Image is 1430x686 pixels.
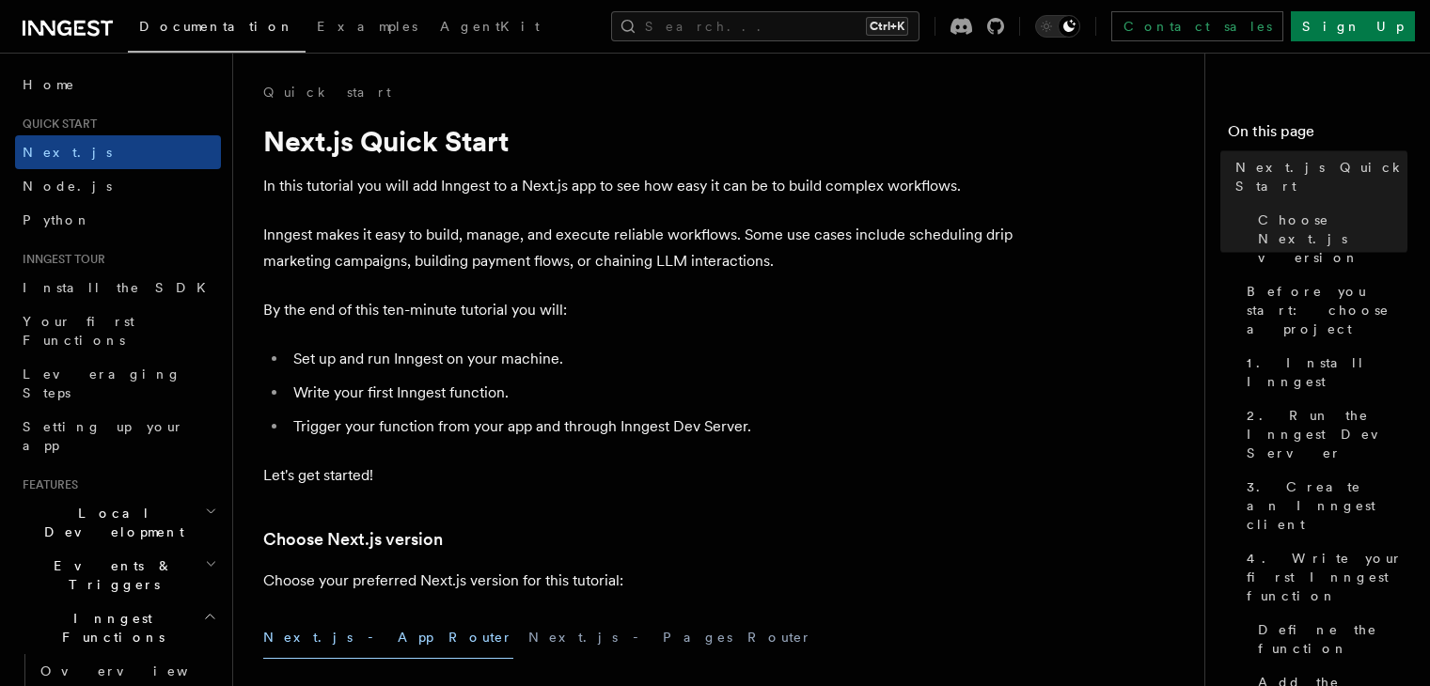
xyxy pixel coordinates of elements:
a: Your first Functions [15,304,221,357]
a: 3. Create an Inngest client [1239,470,1407,541]
a: Sign Up [1291,11,1415,41]
span: Inngest Functions [15,609,203,647]
span: Inngest tour [15,252,105,267]
span: Leveraging Steps [23,366,181,400]
h1: Next.js Quick Start [263,124,1015,158]
span: Next.js Quick Start [1235,158,1407,195]
span: AgentKit [440,19,540,34]
span: Install the SDK [23,280,217,295]
button: Search...Ctrl+K [611,11,919,41]
span: Local Development [15,504,205,541]
button: Next.js - App Router [263,616,513,659]
p: By the end of this ten-minute tutorial you will: [263,297,1015,323]
button: Toggle dark mode [1035,15,1080,38]
span: Node.js [23,179,112,194]
a: Examples [306,6,429,51]
a: AgentKit [429,6,551,51]
a: Next.js Quick Start [1228,150,1407,203]
a: Choose Next.js version [263,526,443,553]
span: Quick start [15,117,97,132]
span: Python [23,212,91,227]
a: Quick start [263,83,391,101]
p: In this tutorial you will add Inngest to a Next.js app to see how easy it can be to build complex... [263,173,1015,199]
a: Home [15,68,221,101]
span: Documentation [139,19,294,34]
a: Setting up your app [15,410,221,462]
button: Local Development [15,496,221,549]
span: Setting up your app [23,419,184,453]
span: 3. Create an Inngest client [1247,477,1407,534]
button: Events & Triggers [15,549,221,601]
a: Before you start: choose a project [1239,274,1407,346]
span: Next.js [23,145,112,160]
span: Events & Triggers [15,556,205,594]
a: Python [15,203,221,237]
kbd: Ctrl+K [866,17,908,36]
li: Trigger your function from your app and through Inngest Dev Server. [288,413,1015,440]
a: Contact sales [1111,11,1283,41]
a: Leveraging Steps [15,357,221,410]
p: Choose your preferred Next.js version for this tutorial: [263,568,1015,594]
li: Write your first Inngest function. [288,380,1015,406]
p: Inngest makes it easy to build, manage, and execute reliable workflows. Some use cases include sc... [263,222,1015,274]
h4: On this page [1228,120,1407,150]
a: Define the function [1250,613,1407,665]
a: 2. Run the Inngest Dev Server [1239,398,1407,470]
span: Before you start: choose a project [1247,282,1407,338]
a: Next.js [15,135,221,169]
span: 1. Install Inngest [1247,353,1407,391]
span: Home [23,75,75,94]
span: Overview [40,663,234,678]
li: Set up and run Inngest on your machine. [288,346,1015,372]
a: Node.js [15,169,221,203]
span: Features [15,477,78,492]
p: Let's get started! [263,462,1015,489]
span: Define the function [1258,620,1407,658]
a: 4. Write your first Inngest function [1239,541,1407,613]
span: Examples [317,19,417,34]
button: Next.js - Pages Router [528,616,812,659]
span: Choose Next.js version [1258,210,1407,267]
a: Choose Next.js version [1250,203,1407,274]
span: 2. Run the Inngest Dev Server [1247,406,1407,462]
span: 4. Write your first Inngest function [1247,549,1407,605]
a: 1. Install Inngest [1239,346,1407,398]
a: Documentation [128,6,306,53]
a: Install the SDK [15,271,221,304]
span: Your first Functions [23,314,134,348]
button: Inngest Functions [15,601,221,654]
